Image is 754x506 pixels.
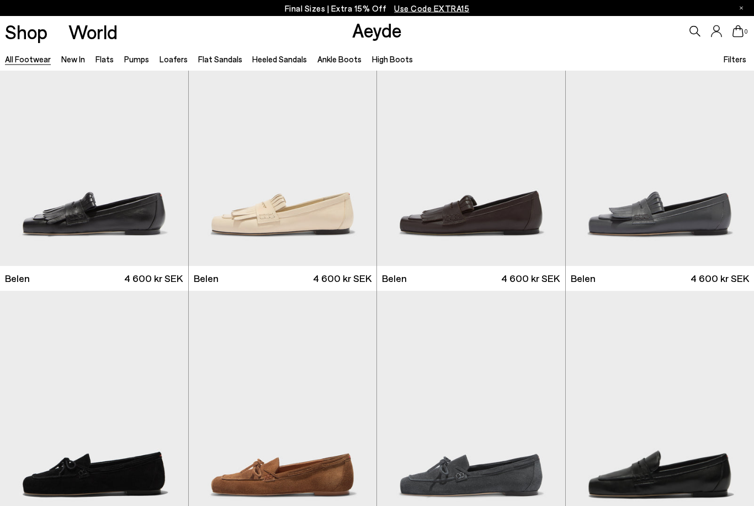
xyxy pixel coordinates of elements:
a: Shop [5,22,47,41]
a: Flat Sandals [198,54,242,64]
span: Belen [571,272,596,286]
span: 0 [744,29,749,35]
a: Belen 4 600 kr SEK [189,267,377,291]
a: World [68,22,118,41]
span: Belen [382,272,407,286]
span: Filters [724,54,746,64]
a: Loafers [160,54,188,64]
span: 4 600 kr SEK [691,272,749,286]
span: Belen [194,272,219,286]
a: Aeyde [352,18,402,41]
a: Belen 4 600 kr SEK [377,267,565,291]
span: 4 600 kr SEK [124,272,183,286]
a: Heeled Sandals [252,54,307,64]
span: 4 600 kr SEK [313,272,371,286]
span: 4 600 kr SEK [501,272,560,286]
a: New In [61,54,85,64]
a: Pumps [124,54,149,64]
p: Final Sizes | Extra 15% Off [285,2,470,15]
a: High Boots [372,54,413,64]
a: Flats [95,54,114,64]
a: 0 [732,25,744,38]
span: Belen [5,272,30,286]
span: Navigate to /collections/ss25-final-sizes [394,3,469,13]
a: Ankle Boots [317,54,362,64]
a: All Footwear [5,54,51,64]
img: Belen Tassel Loafers [377,30,565,266]
img: Belen Tassel Loafers [189,30,377,266]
